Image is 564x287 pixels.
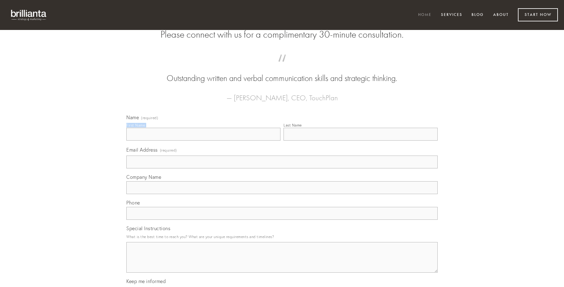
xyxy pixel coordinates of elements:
[136,61,428,84] blockquote: Outstanding written and verbal communication skills and strategic thinking.
[126,225,170,231] span: Special Instructions
[141,116,158,120] span: (required)
[468,10,488,20] a: Blog
[414,10,436,20] a: Home
[126,278,166,284] span: Keep me informed
[160,146,177,154] span: (required)
[136,84,428,104] figcaption: — [PERSON_NAME], CEO, TouchPlan
[126,233,438,241] p: What is the best time to reach you? What are your unique requirements and timelines?
[489,10,513,20] a: About
[6,6,52,24] img: brillianta - research, strategy, marketing
[437,10,466,20] a: Services
[284,123,302,127] div: Last Name
[126,29,438,40] h2: Please connect with us for a complimentary 30-minute consultation.
[126,200,140,206] span: Phone
[126,114,139,120] span: Name
[518,8,558,21] a: Start Now
[136,61,428,72] span: “
[126,123,145,127] div: First Name
[126,147,158,153] span: Email Address
[126,174,161,180] span: Company Name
